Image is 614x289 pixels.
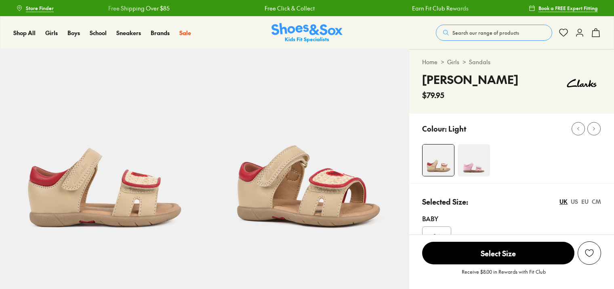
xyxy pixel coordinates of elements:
[436,25,552,41] button: Search our range of products
[559,197,568,206] div: UK
[107,4,168,13] a: Free Shipping Over $85
[263,4,313,13] a: Free Click & Collect
[271,23,343,43] img: SNS_Logo_Responsive.svg
[562,71,601,95] img: Vendor logo
[13,29,36,37] a: Shop All
[571,197,578,206] div: US
[422,123,447,134] p: Colour:
[271,23,343,43] a: Shoes & Sox
[205,49,410,254] img: 5-557485_1
[422,58,601,66] div: > >
[90,29,107,37] a: School
[26,4,54,12] span: Store Finder
[423,144,454,176] img: 4-557484_1
[469,58,490,66] a: Sandals
[529,1,598,15] a: Book a FREE Expert Fitting
[422,58,437,66] a: Home
[422,90,444,101] span: $79.95
[581,197,589,206] div: EU
[448,123,466,134] p: Light
[179,29,191,37] a: Sale
[116,29,141,37] a: Sneakers
[462,268,546,283] p: Receive $8.00 in Rewards with Fit Club
[422,214,601,223] div: Baby
[458,144,490,176] img: 4-553613_1
[45,29,58,37] a: Girls
[151,29,170,37] a: Brands
[592,197,601,206] div: CM
[422,71,518,88] h4: [PERSON_NAME]
[411,4,467,13] a: Earn Fit Club Rewards
[538,4,598,12] span: Book a FREE Expert Fitting
[16,1,54,15] a: Store Finder
[67,29,80,37] a: Boys
[447,58,459,66] a: Girls
[452,29,519,36] span: Search our range of products
[422,241,574,265] button: Select Size
[578,241,601,265] button: Add to Wishlist
[422,196,468,207] p: Selected Size:
[433,231,441,241] span: 04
